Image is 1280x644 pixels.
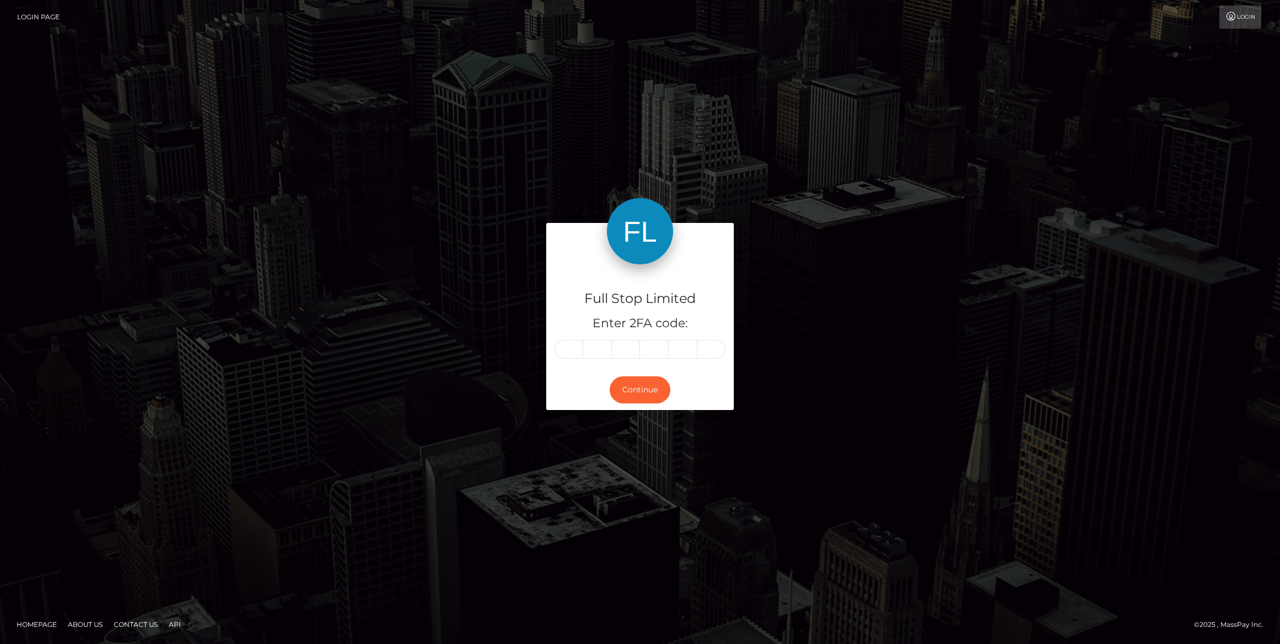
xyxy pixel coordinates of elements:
a: Login [1219,6,1261,29]
a: Contact Us [109,616,162,633]
div: © 2025 , MassPay Inc. [1194,619,1272,631]
a: About Us [63,616,107,633]
img: Full Stop Limited [607,198,673,264]
a: Homepage [12,616,61,633]
a: API [164,616,185,633]
a: Login Page [17,6,60,29]
h5: Enter 2FA code: [554,315,726,332]
h4: Full Stop Limited [554,289,726,308]
button: Continue [610,376,670,403]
